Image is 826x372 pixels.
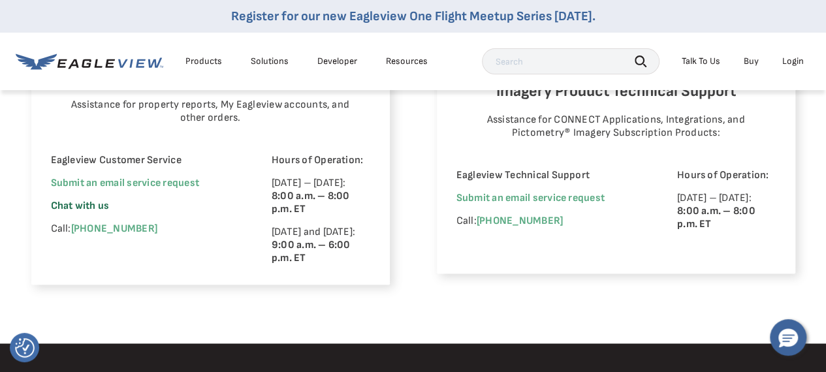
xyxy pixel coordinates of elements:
[15,338,35,358] img: Revisit consent button
[71,223,157,235] a: [PHONE_NUMBER]
[456,169,641,182] p: Eagleview Technical Support
[677,192,776,231] p: [DATE] – [DATE]:
[51,154,236,167] p: Eagleview Customer Service
[456,192,605,204] a: Submit an email service request
[272,190,350,215] strong: 8:00 a.m. – 8:00 p.m. ET
[682,55,720,67] div: Talk To Us
[770,319,806,356] button: Hello, have a question? Let’s chat.
[477,215,563,227] a: [PHONE_NUMBER]
[51,177,199,189] a: Submit an email service request
[15,338,35,358] button: Consent Preferences
[251,55,289,67] div: Solutions
[386,55,428,67] div: Resources
[272,226,370,265] p: [DATE] and [DATE]:
[782,55,804,67] div: Login
[272,177,370,216] p: [DATE] – [DATE]:
[677,205,755,230] strong: 8:00 a.m. – 8:00 p.m. ET
[272,154,370,167] p: Hours of Operation:
[469,114,763,140] p: Assistance for CONNECT Applications, Integrations, and Pictometry® Imagery Subscription Products:
[317,55,357,67] a: Developer
[272,239,351,264] strong: 9:00 a.m. – 6:00 p.m. ET
[482,48,659,74] input: Search
[231,8,596,24] a: Register for our new Eagleview One Flight Meetup Series [DATE].
[51,200,110,212] span: Chat with us
[677,169,776,182] p: Hours of Operation:
[185,55,222,67] div: Products
[51,223,236,236] p: Call:
[744,55,759,67] a: Buy
[63,99,357,125] p: Assistance for property reports, My Eagleview accounts, and other orders.
[456,79,776,104] h6: Imagery Product Technical Support
[456,215,641,228] p: Call:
